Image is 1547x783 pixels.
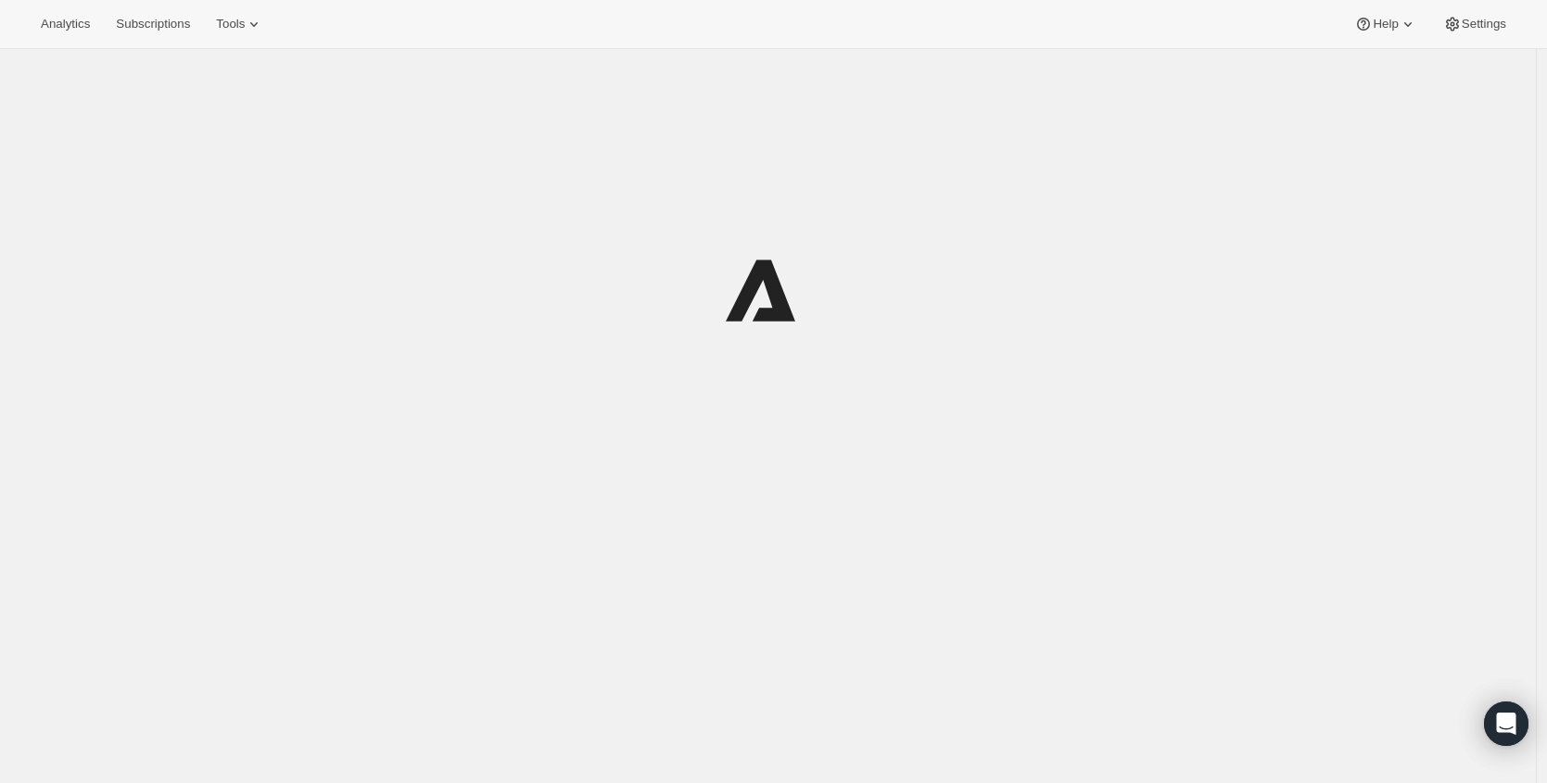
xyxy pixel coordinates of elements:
[105,11,201,37] button: Subscriptions
[1432,11,1517,37] button: Settings
[41,17,90,32] span: Analytics
[116,17,190,32] span: Subscriptions
[205,11,274,37] button: Tools
[1373,17,1398,32] span: Help
[1484,701,1528,746] div: Open Intercom Messenger
[1462,17,1506,32] span: Settings
[1343,11,1427,37] button: Help
[216,17,245,32] span: Tools
[30,11,101,37] button: Analytics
